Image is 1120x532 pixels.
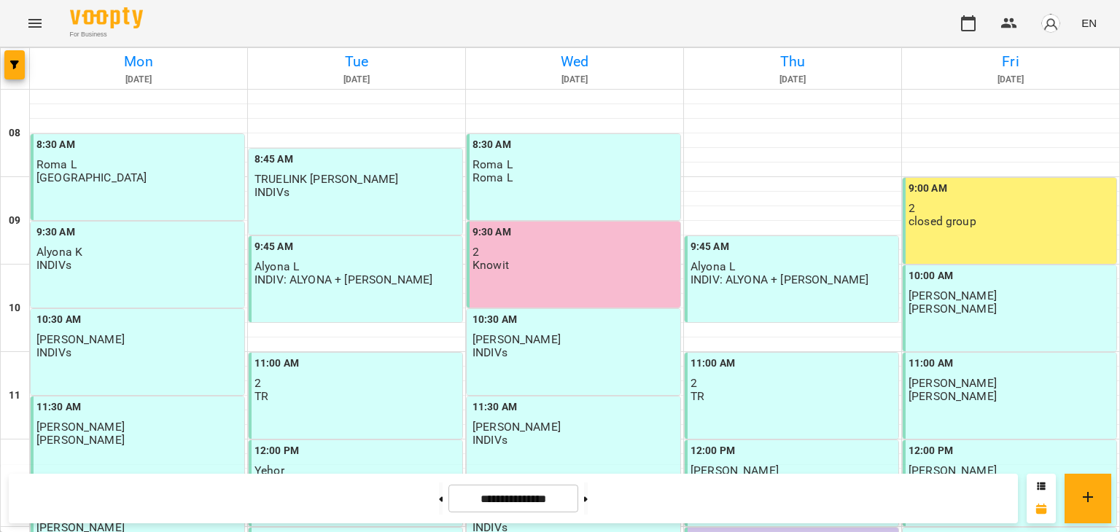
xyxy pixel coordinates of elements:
span: Roma L [36,157,77,171]
span: [PERSON_NAME] [909,289,997,302]
button: Menu [17,6,52,41]
label: 11:00 AM [691,356,735,372]
span: [PERSON_NAME] [909,376,997,390]
h6: 08 [9,125,20,141]
span: [PERSON_NAME] [691,463,779,477]
img: avatar_s.png [1041,13,1061,34]
h6: Mon [32,50,245,73]
button: EN [1076,9,1102,36]
label: 11:00 AM [909,356,953,372]
p: [PERSON_NAME] [909,302,997,315]
p: INDIVs [254,186,289,198]
h6: 10 [9,300,20,316]
label: 12:00 PM [691,443,735,459]
p: 2 [472,246,677,258]
h6: [DATE] [686,73,899,87]
span: TRUELINK [PERSON_NAME] [254,172,398,186]
label: 10:00 AM [909,268,953,284]
span: Alyona L [691,259,735,273]
span: EN [1081,15,1097,31]
p: INDIVs [472,346,507,359]
p: TR [691,390,704,402]
p: TR [254,390,268,402]
p: INDIVs [36,346,71,359]
span: Roma L [472,157,513,171]
span: [PERSON_NAME] [36,332,125,346]
p: [PERSON_NAME] [36,434,125,446]
label: 8:30 AM [472,137,511,153]
p: INDIVs [36,259,71,271]
label: 11:30 AM [472,399,517,415]
span: Alyona L [254,259,299,273]
h6: [DATE] [250,73,463,87]
h6: [DATE] [904,73,1117,87]
span: For Business [70,30,143,39]
label: 10:30 AM [472,312,517,328]
label: 9:00 AM [909,181,947,197]
label: 11:30 AM [36,399,81,415]
span: [PERSON_NAME] [36,420,125,434]
span: Alyona K [36,245,82,259]
label: 11:00 AM [254,356,299,372]
p: 2 [691,377,895,389]
label: 9:30 AM [472,224,511,240]
h6: Tue [250,50,463,73]
h6: 09 [9,213,20,229]
label: 10:30 AM [36,312,81,328]
label: 12:00 PM [909,443,953,459]
h6: [DATE] [32,73,245,87]
p: [GEOGRAPHIC_DATA] [36,171,147,184]
h6: 11 [9,388,20,404]
label: 9:45 AM [254,239,293,255]
span: [PERSON_NAME] [909,463,997,477]
label: 8:30 AM [36,137,75,153]
p: INDIV: ALYONA + [PERSON_NAME] [691,273,868,286]
h6: Wed [468,50,681,73]
p: 2 [909,202,1113,214]
span: [PERSON_NAME] [472,332,561,346]
h6: Fri [904,50,1117,73]
p: [PERSON_NAME] [909,390,997,402]
h6: Thu [686,50,899,73]
p: Roma L [472,171,513,184]
p: closed group [909,215,976,227]
label: 8:45 AM [254,152,293,168]
label: 9:45 AM [691,239,729,255]
img: Voopty Logo [70,7,143,28]
p: Knowit [472,259,509,271]
span: Yehor [254,463,284,477]
label: 12:00 PM [254,443,299,459]
h6: [DATE] [468,73,681,87]
p: INDIVs [472,434,507,446]
p: INDIV: ALYONA + [PERSON_NAME] [254,273,432,286]
label: 9:30 AM [36,224,75,240]
span: [PERSON_NAME] [472,420,561,434]
p: 2 [254,377,459,389]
